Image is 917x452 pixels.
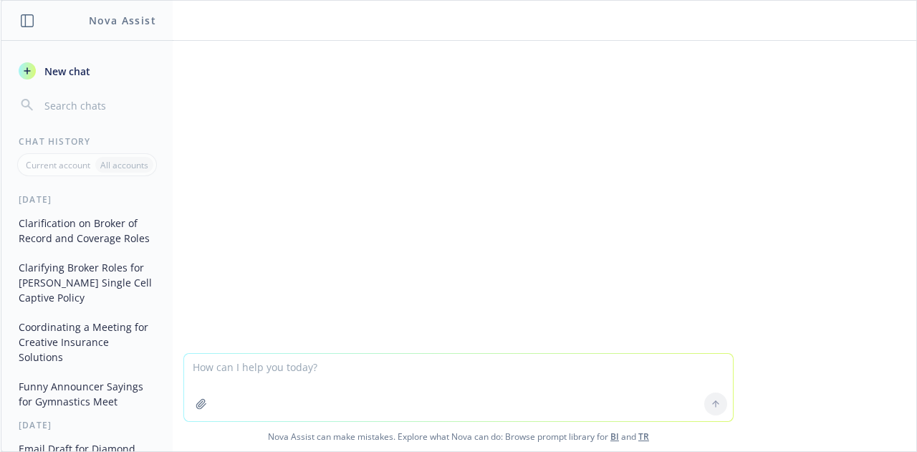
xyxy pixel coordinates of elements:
button: Clarifying Broker Roles for [PERSON_NAME] Single Cell Captive Policy [13,256,161,309]
button: Funny Announcer Sayings for Gymnastics Meet [13,375,161,413]
span: New chat [42,64,90,79]
a: BI [610,431,619,443]
div: Chat History [1,135,173,148]
button: Clarification on Broker of Record and Coverage Roles [13,211,161,250]
div: [DATE] [1,419,173,431]
h1: Nova Assist [89,13,156,28]
button: New chat [13,58,161,84]
p: All accounts [100,159,148,171]
span: Nova Assist can make mistakes. Explore what Nova can do: Browse prompt library for and [6,422,911,451]
input: Search chats [42,95,155,115]
div: [DATE] [1,193,173,206]
p: Current account [26,159,90,171]
button: Coordinating a Meeting for Creative Insurance Solutions [13,315,161,369]
a: TR [638,431,649,443]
